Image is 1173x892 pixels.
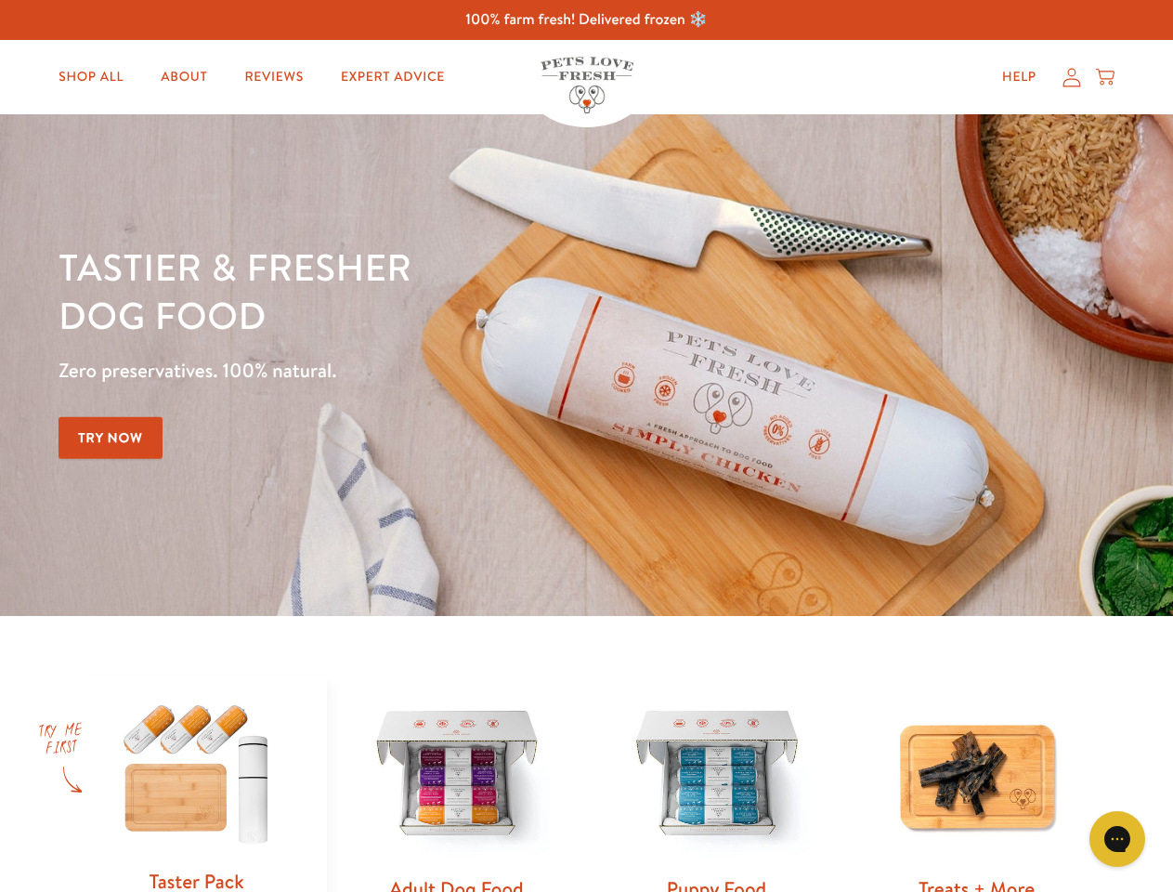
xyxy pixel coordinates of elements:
[1080,805,1154,873] iframe: Gorgias live chat messenger
[229,59,318,96] a: Reviews
[44,59,138,96] a: Shop All
[146,59,222,96] a: About
[59,354,762,387] p: Zero preservatives. 100% natural.
[59,417,163,459] a: Try Now
[59,243,762,339] h1: Tastier & fresher dog food
[541,57,633,113] img: Pets Love Fresh
[987,59,1051,96] a: Help
[326,59,460,96] a: Expert Advice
